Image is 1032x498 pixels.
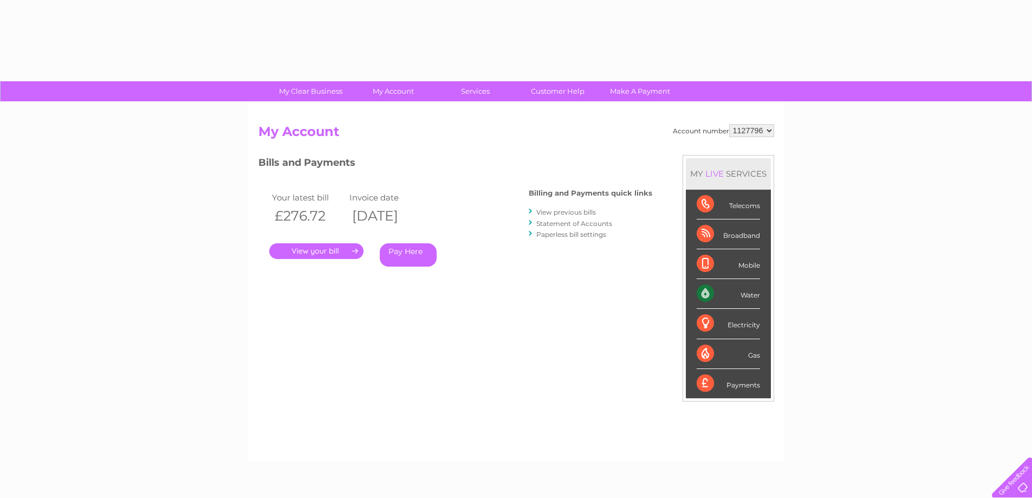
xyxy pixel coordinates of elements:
a: Paperless bill settings [536,230,606,238]
td: Invoice date [347,190,425,205]
div: MY SERVICES [686,158,771,189]
div: Broadband [697,219,760,249]
div: Gas [697,339,760,369]
a: Pay Here [380,243,437,267]
a: My Account [348,81,438,101]
a: My Clear Business [266,81,355,101]
a: Statement of Accounts [536,219,612,228]
a: Services [431,81,520,101]
th: [DATE] [347,205,425,227]
a: Customer Help [513,81,602,101]
a: View previous bills [536,208,596,216]
div: Telecoms [697,190,760,219]
div: LIVE [703,169,726,179]
h2: My Account [258,124,774,145]
a: Make A Payment [595,81,685,101]
th: £276.72 [269,205,347,227]
h3: Bills and Payments [258,155,652,174]
div: Account number [673,124,774,137]
div: Payments [697,369,760,398]
div: Water [697,279,760,309]
a: . [269,243,364,259]
div: Electricity [697,309,760,339]
div: Mobile [697,249,760,279]
h4: Billing and Payments quick links [529,189,652,197]
td: Your latest bill [269,190,347,205]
